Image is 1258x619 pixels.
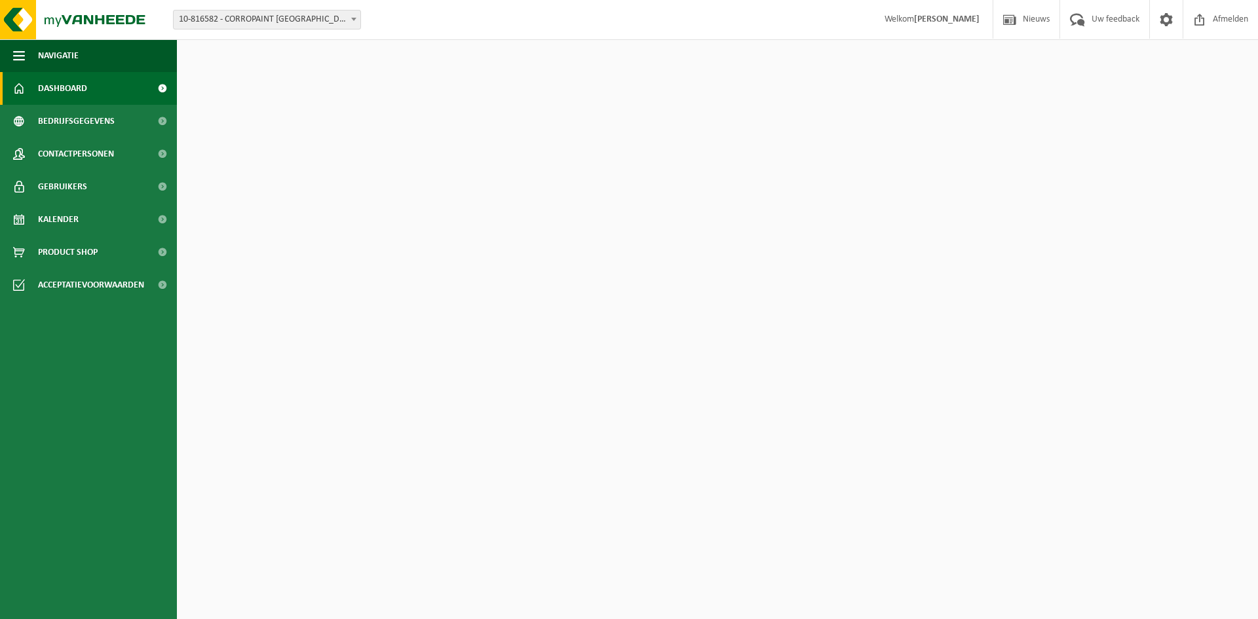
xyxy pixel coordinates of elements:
[38,203,79,236] span: Kalender
[38,105,115,138] span: Bedrijfsgegevens
[38,39,79,72] span: Navigatie
[38,170,87,203] span: Gebruikers
[173,10,361,29] span: 10-816582 - CORROPAINT NV - ANTWERPEN
[914,14,980,24] strong: [PERSON_NAME]
[174,10,360,29] span: 10-816582 - CORROPAINT NV - ANTWERPEN
[38,269,144,301] span: Acceptatievoorwaarden
[38,72,87,105] span: Dashboard
[38,236,98,269] span: Product Shop
[38,138,114,170] span: Contactpersonen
